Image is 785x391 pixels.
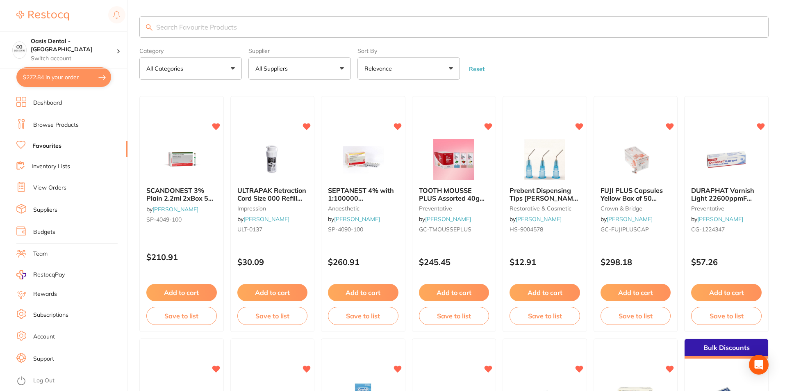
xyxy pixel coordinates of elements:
[237,187,308,202] b: ULTRAPAK Retraction Cord Size 000 Refill 244cm
[16,11,69,21] img: Restocq Logo
[427,139,480,180] img: TOOTH MOUSSE PLUS Assorted 40g Tube 4 x Mint & Straw 2 x Van
[248,48,351,54] label: Supplier
[419,307,489,325] button: Save to list
[328,215,380,223] span: by
[246,139,299,180] img: ULTRAPAK Retraction Cord Size 000 Refill 244cm
[510,215,562,223] span: by
[237,307,308,325] button: Save to list
[328,205,398,212] small: anaesthetic
[691,215,743,223] span: by
[152,206,198,213] a: [PERSON_NAME]
[609,139,662,180] img: FUJI PLUS Capsules Yellow Box of 50 Luting Cement
[32,162,70,171] a: Inventory Lists
[334,215,380,223] a: [PERSON_NAME]
[139,57,242,80] button: All Categories
[33,377,55,385] a: Log Out
[13,42,26,55] img: Oasis Dental - West End
[419,226,471,233] span: GC-TMOUSSEPLUS
[16,67,111,87] button: $272.84 in your order
[518,139,571,180] img: Prebent Dispensing Tips HENRY SCHEIN 25G Blue 100 pack
[16,375,125,388] button: Log Out
[139,48,242,54] label: Category
[33,333,55,341] a: Account
[32,142,61,150] a: Favourites
[328,284,398,301] button: Add to cart
[601,186,663,210] span: FUJI PLUS Capsules Yellow Box of 50 Luting Cement
[248,57,351,80] button: All Suppliers
[146,187,217,202] b: SCANDONEST 3% Plain 2.2ml 2xBox 50 Light Green label
[33,250,48,258] a: Team
[510,226,543,233] span: HS-9004578
[237,226,262,233] span: ULT-0137
[33,290,57,298] a: Rewards
[146,307,217,325] button: Save to list
[237,257,308,267] p: $30.09
[419,215,471,223] span: by
[601,257,671,267] p: $298.18
[328,186,397,217] span: SEPTANEST 4% with 1:100000 [MEDICAL_DATA] 2.2ml 2xBox 50 GOLD
[237,205,308,212] small: impression
[691,307,762,325] button: Save to list
[33,99,62,107] a: Dashboard
[146,284,217,301] button: Add to cart
[691,187,762,202] b: DURAPHAT Varnish Light 22600ppmF 10ml tube
[33,228,55,236] a: Budgets
[691,284,762,301] button: Add to cart
[364,64,395,73] p: Relevance
[601,215,653,223] span: by
[601,187,671,202] b: FUJI PLUS Capsules Yellow Box of 50 Luting Cement
[328,187,398,202] b: SEPTANEST 4% with 1:100000 adrenalin 2.2ml 2xBox 50 GOLD
[337,139,390,180] img: SEPTANEST 4% with 1:100000 adrenalin 2.2ml 2xBox 50 GOLD
[243,215,289,223] a: [PERSON_NAME]
[419,187,489,202] b: TOOTH MOUSSE PLUS Assorted 40g Tube 4 x Mint & Straw 2 x Van
[691,205,762,212] small: preventative
[357,57,460,80] button: Relevance
[255,64,291,73] p: All Suppliers
[146,186,213,210] span: SCANDONEST 3% Plain 2.2ml 2xBox 50 Light Green label
[31,55,116,63] p: Switch account
[33,355,54,363] a: Support
[601,284,671,301] button: Add to cart
[146,206,198,213] span: by
[237,215,289,223] span: by
[697,215,743,223] a: [PERSON_NAME]
[691,186,754,210] span: DURAPHAT Varnish Light 22600ppmF 10ml tube
[510,187,580,202] b: Prebent Dispensing Tips HENRY SCHEIN 25G Blue 100 pack
[691,257,762,267] p: $57.26
[16,6,69,25] a: Restocq Logo
[510,307,580,325] button: Save to list
[237,284,308,301] button: Add to cart
[419,186,488,217] span: TOOTH MOUSSE PLUS Assorted 40g Tube 4 x Mint & Straw 2 x Van
[685,339,768,359] div: Bulk Discounts
[466,65,487,73] button: Reset
[357,48,460,54] label: Sort By
[691,226,725,233] span: CG-1224347
[328,307,398,325] button: Save to list
[516,215,562,223] a: [PERSON_NAME]
[749,355,769,375] div: Open Intercom Messenger
[33,311,68,319] a: Subscriptions
[33,271,65,279] span: RestocqPay
[16,270,65,279] a: RestocqPay
[419,205,489,212] small: preventative
[601,307,671,325] button: Save to list
[16,270,26,279] img: RestocqPay
[510,205,580,212] small: restorative & cosmetic
[419,284,489,301] button: Add to cart
[510,257,580,267] p: $12.91
[33,184,66,192] a: View Orders
[33,121,79,129] a: Browse Products
[607,215,653,223] a: [PERSON_NAME]
[419,257,489,267] p: $245.45
[33,206,57,214] a: Suppliers
[510,186,580,210] span: Prebent Dispensing Tips [PERSON_NAME] 25G Blue 100 pack
[601,205,671,212] small: crown & bridge
[328,226,363,233] span: SP-4090-100
[31,37,116,53] h4: Oasis Dental - West End
[139,16,769,38] input: Search Favourite Products
[146,252,217,262] p: $210.91
[328,257,398,267] p: $260.91
[146,216,182,223] span: SP-4049-100
[425,215,471,223] a: [PERSON_NAME]
[146,64,187,73] p: All Categories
